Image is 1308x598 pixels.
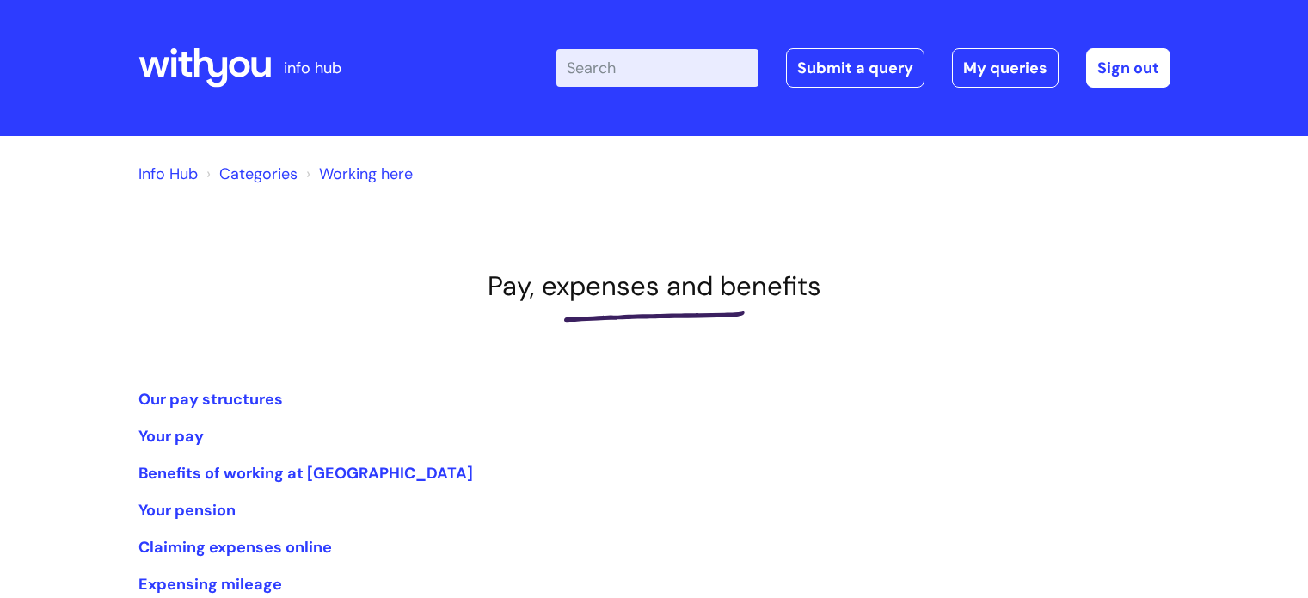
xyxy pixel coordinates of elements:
a: Your pension [138,500,236,521]
a: Submit a query [786,48,924,88]
div: | - [556,48,1170,88]
li: Working here [302,160,413,188]
a: Claiming expenses online [138,537,332,558]
a: Benefits of working at [GEOGRAPHIC_DATA] [138,463,473,484]
a: Our pay structures [138,389,283,410]
a: Categories [219,163,298,184]
h1: Pay, expenses and benefits [138,270,1170,302]
li: Solution home [202,160,298,188]
a: Sign out [1086,48,1170,88]
a: Expensing mileage [138,574,282,595]
input: Search [556,49,758,87]
a: My queries [952,48,1059,88]
a: Your pay [138,426,204,447]
a: Info Hub [138,163,198,184]
p: info hub [284,54,341,82]
a: Working here [319,163,413,184]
